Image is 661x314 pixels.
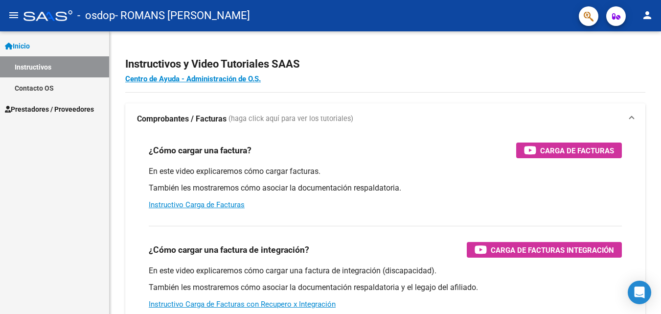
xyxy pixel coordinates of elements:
[149,266,622,276] p: En este video explicaremos cómo cargar una factura de integración (discapacidad).
[516,143,622,158] button: Carga de Facturas
[467,242,622,258] button: Carga de Facturas Integración
[491,244,614,256] span: Carga de Facturas Integración
[125,103,645,135] mat-expansion-panel-header: Comprobantes / Facturas (haga click aquí para ver los tutoriales)
[115,5,250,26] span: - ROMANS [PERSON_NAME]
[5,41,30,51] span: Inicio
[540,145,614,157] span: Carga de Facturas
[628,281,651,304] div: Open Intercom Messenger
[137,114,227,124] strong: Comprobantes / Facturas
[228,114,353,124] span: (haga click aquí para ver los tutoriales)
[149,166,622,177] p: En este video explicaremos cómo cargar facturas.
[149,200,245,209] a: Instructivo Carga de Facturas
[149,300,336,309] a: Instructivo Carga de Facturas con Recupero x Integración
[125,55,645,73] h2: Instructivos y Video Tutoriales SAAS
[125,74,261,83] a: Centro de Ayuda - Administración de O.S.
[5,104,94,115] span: Prestadores / Proveedores
[77,5,115,26] span: - osdop
[8,9,20,21] mat-icon: menu
[149,144,251,157] h3: ¿Cómo cargar una factura?
[149,243,309,257] h3: ¿Cómo cargar una factura de integración?
[149,282,622,293] p: También les mostraremos cómo asociar la documentación respaldatoria y el legajo del afiliado.
[149,183,622,193] p: También les mostraremos cómo asociar la documentación respaldatoria.
[641,9,653,21] mat-icon: person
